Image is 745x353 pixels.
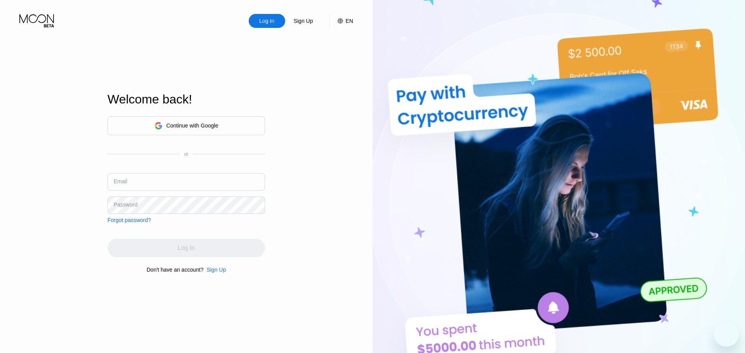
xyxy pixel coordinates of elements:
[107,217,151,223] div: Forgot password?
[249,14,285,28] div: Log In
[166,122,218,129] div: Continue with Google
[114,178,127,184] div: Email
[293,17,314,25] div: Sign Up
[346,18,353,24] div: EN
[285,14,322,28] div: Sign Up
[114,201,137,208] div: Password
[206,267,226,273] div: Sign Up
[107,92,265,107] div: Welcome back!
[203,267,226,273] div: Sign Up
[184,152,189,157] div: or
[147,267,204,273] div: Don't have an account?
[258,17,275,25] div: Log In
[714,322,739,347] iframe: Button to launch messaging window
[329,14,353,28] div: EN
[107,116,265,135] div: Continue with Google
